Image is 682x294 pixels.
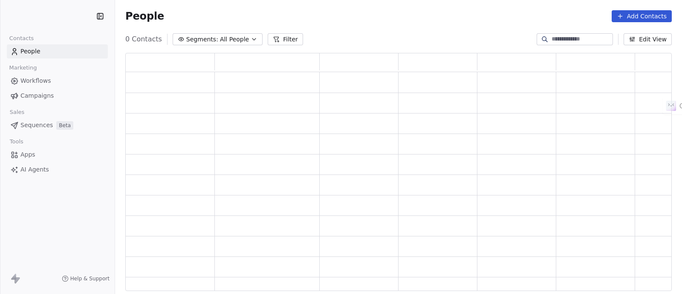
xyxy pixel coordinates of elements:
[612,10,672,22] button: Add Contacts
[20,91,54,100] span: Campaigns
[186,35,218,44] span: Segments:
[125,34,162,44] span: 0 Contacts
[6,32,38,45] span: Contacts
[268,33,303,45] button: Filter
[6,61,40,74] span: Marketing
[6,135,27,148] span: Tools
[7,44,108,58] a: People
[7,89,108,103] a: Campaigns
[7,163,108,177] a: AI Agents
[7,118,108,132] a: SequencesBeta
[624,33,672,45] button: Edit View
[125,10,164,23] span: People
[7,148,108,162] a: Apps
[7,74,108,88] a: Workflows
[20,121,53,130] span: Sequences
[20,150,35,159] span: Apps
[20,76,51,85] span: Workflows
[6,106,28,119] span: Sales
[70,275,110,282] span: Help & Support
[20,47,40,56] span: People
[20,165,49,174] span: AI Agents
[220,35,249,44] span: All People
[62,275,110,282] a: Help & Support
[56,121,73,130] span: Beta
